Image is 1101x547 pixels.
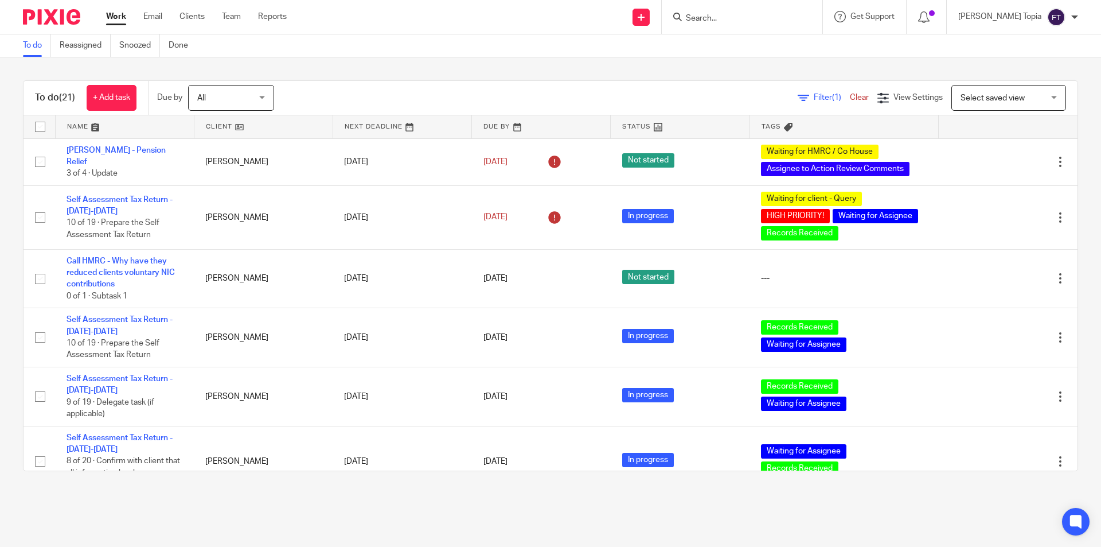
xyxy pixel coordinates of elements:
span: 10 of 19 · Prepare the Self Assessment Tax Return [67,219,159,239]
span: (1) [832,94,841,102]
span: [DATE] [483,393,507,401]
span: Waiting for Assignee [761,444,846,459]
a: Email [143,11,162,22]
span: Assignee to Action Review Comments [761,162,909,176]
span: (21) [59,93,75,102]
p: Due by [157,92,182,103]
a: Reassigned [60,34,111,57]
span: [DATE] [483,158,507,166]
td: [DATE] [333,185,471,249]
p: [PERSON_NAME] Topia [958,11,1041,22]
td: [DATE] [333,249,471,308]
span: In progress [622,453,674,467]
td: [PERSON_NAME] [194,367,333,426]
a: Work [106,11,126,22]
td: [PERSON_NAME] [194,308,333,367]
img: svg%3E [1047,8,1065,26]
span: Waiting for Assignee [761,397,846,411]
span: Waiting for client - Query [761,192,862,206]
span: Records Received [761,379,838,394]
span: HIGH PRIORITY! [761,209,830,223]
td: [PERSON_NAME] [194,185,333,249]
span: Records Received [761,461,838,476]
h1: To do [35,92,75,104]
td: [PERSON_NAME] [194,426,333,496]
input: Search [685,14,788,24]
span: Waiting for Assignee [833,209,918,223]
a: Snoozed [119,34,160,57]
span: Get Support [850,13,895,21]
span: Not started [622,153,674,168]
a: Clear [850,94,869,102]
td: [DATE] [333,138,471,185]
a: Self Assessment Tax Return - [DATE]-[DATE] [67,196,173,215]
a: Reports [258,11,287,22]
a: Team [222,11,241,22]
span: [DATE] [483,274,507,282]
span: [DATE] [483,457,507,465]
span: 8 of 20 · Confirm with client that all information has been received [67,457,180,489]
span: In progress [622,329,674,343]
span: 10 of 19 · Prepare the Self Assessment Tax Return [67,339,159,359]
span: All [197,94,206,102]
a: Clients [179,11,205,22]
span: [DATE] [483,214,507,222]
a: Self Assessment Tax Return - [DATE]-[DATE] [67,375,173,394]
span: In progress [622,209,674,223]
a: [PERSON_NAME] - Pension Relief [67,146,166,166]
span: Filter [814,94,850,102]
span: [DATE] [483,333,507,342]
span: View Settings [893,94,943,102]
span: Records Received [761,320,838,335]
a: To do [23,34,51,57]
td: [DATE] [333,308,471,367]
span: Not started [622,270,674,284]
td: [DATE] [333,367,471,426]
a: Self Assessment Tax Return - [DATE]-[DATE] [67,434,173,453]
span: Waiting for Assignee [761,337,846,352]
span: 9 of 19 · Delegate task (if applicable) [67,398,154,418]
span: Records Received [761,226,838,240]
td: [DATE] [333,426,471,496]
img: Pixie [23,9,80,25]
div: --- [761,273,927,284]
span: 0 of 1 · Subtask 1 [67,292,127,300]
a: Call HMRC - Why have they reduced clients voluntary NIC contributions [67,257,175,289]
td: [PERSON_NAME] [194,138,333,185]
span: Tags [762,123,781,130]
a: Done [169,34,197,57]
span: 3 of 4 · Update [67,169,118,177]
a: + Add task [87,85,136,111]
td: [PERSON_NAME] [194,249,333,308]
a: Self Assessment Tax Return - [DATE]-[DATE] [67,316,173,335]
span: Select saved view [961,94,1025,102]
span: In progress [622,388,674,402]
span: Waiting for HMRC / Co House [761,145,879,159]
